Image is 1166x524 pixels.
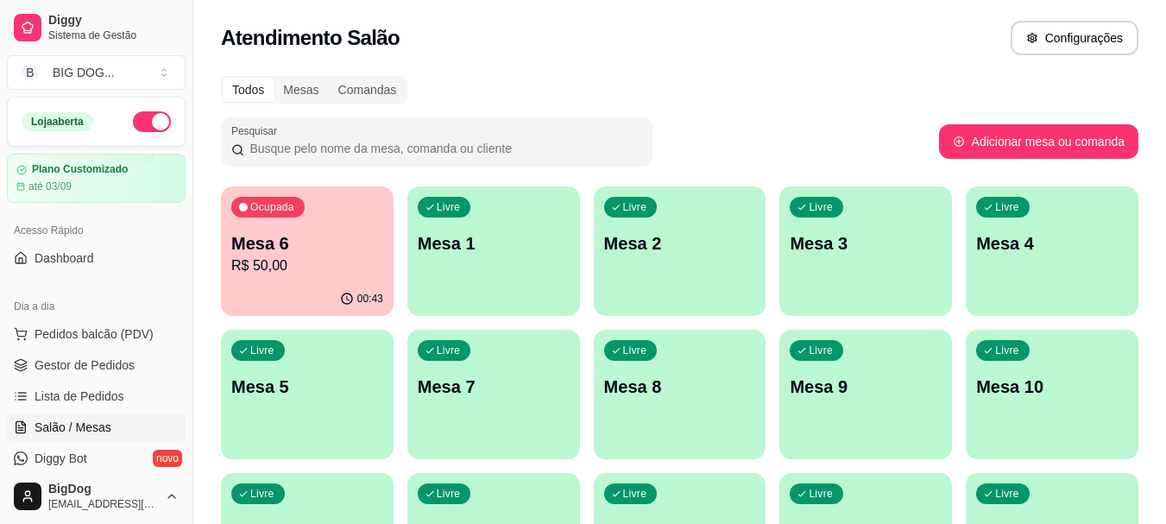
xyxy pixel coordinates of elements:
[250,344,274,357] p: Livre
[418,375,570,399] p: Mesa 7
[7,414,186,441] a: Salão / Mesas
[7,55,186,90] button: Select a team
[976,231,1128,256] p: Mesa 4
[7,244,186,272] a: Dashboard
[809,200,833,214] p: Livre
[623,344,647,357] p: Livre
[623,200,647,214] p: Livre
[995,487,1019,501] p: Livre
[48,497,158,511] span: [EMAIL_ADDRESS][DOMAIN_NAME]
[7,7,186,48] a: DiggySistema de Gestão
[809,487,833,501] p: Livre
[250,487,274,501] p: Livre
[623,487,647,501] p: Livre
[437,344,461,357] p: Livre
[48,13,179,28] span: Diggy
[966,186,1138,316] button: LivreMesa 4
[22,112,93,131] div: Loja aberta
[604,375,756,399] p: Mesa 8
[594,186,766,316] button: LivreMesa 2
[939,124,1138,159] button: Adicionar mesa ou comanda
[594,330,766,459] button: LivreMesa 8
[357,292,383,306] p: 00:43
[35,357,135,374] span: Gestor de Pedidos
[231,375,383,399] p: Mesa 5
[7,217,186,244] div: Acesso Rápido
[995,344,1019,357] p: Livre
[407,186,580,316] button: LivreMesa 1
[7,293,186,320] div: Dia a dia
[1011,21,1138,55] button: Configurações
[231,231,383,256] p: Mesa 6
[7,351,186,379] a: Gestor de Pedidos
[35,450,87,467] span: Diggy Bot
[7,476,186,517] button: BigDog[EMAIL_ADDRESS][DOMAIN_NAME]
[790,231,942,256] p: Mesa 3
[32,163,128,176] article: Plano Customizado
[35,325,154,343] span: Pedidos balcão (PDV)
[35,419,111,436] span: Salão / Mesas
[966,330,1138,459] button: LivreMesa 10
[7,154,186,203] a: Plano Customizadoaté 03/09
[329,78,407,102] div: Comandas
[221,24,400,52] h2: Atendimento Salão
[28,180,72,193] article: até 03/09
[779,330,952,459] button: LivreMesa 9
[995,200,1019,214] p: Livre
[35,388,124,405] span: Lista de Pedidos
[133,111,171,132] button: Alterar Status
[407,330,580,459] button: LivreMesa 7
[7,445,186,472] a: Diggy Botnovo
[221,186,394,316] button: OcupadaMesa 6R$ 50,0000:43
[35,249,94,267] span: Dashboard
[53,64,115,81] div: BIG DOG ...
[790,375,942,399] p: Mesa 9
[250,200,294,214] p: Ocupada
[779,186,952,316] button: LivreMesa 3
[604,231,756,256] p: Mesa 2
[976,375,1128,399] p: Mesa 10
[418,231,570,256] p: Mesa 1
[48,28,179,42] span: Sistema de Gestão
[221,330,394,459] button: LivreMesa 5
[7,382,186,410] a: Lista de Pedidos
[223,78,274,102] div: Todos
[244,140,642,157] input: Pesquisar
[48,482,158,497] span: BigDog
[231,123,283,138] label: Pesquisar
[437,487,461,501] p: Livre
[274,78,328,102] div: Mesas
[437,200,461,214] p: Livre
[7,320,186,348] button: Pedidos balcão (PDV)
[809,344,833,357] p: Livre
[22,64,39,81] span: B
[231,256,383,276] p: R$ 50,00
